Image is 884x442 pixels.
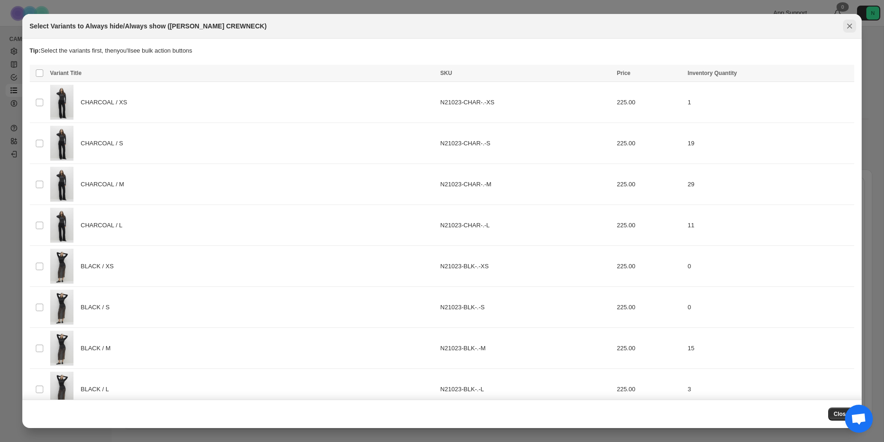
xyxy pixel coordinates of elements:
[438,123,614,164] td: N21023-CHAR-.-S
[30,46,855,55] p: Select the variants first, then you'll see bulk action buttons
[30,47,41,54] strong: Tip:
[685,328,855,369] td: 15
[81,221,127,230] span: CHARCOAL / L
[81,303,115,312] span: BLACK / S
[50,126,73,161] img: FA24_N21023_AMBER_CHARCOAL_0201.jpg
[843,20,856,33] button: Close
[81,139,128,148] span: CHARCOAL / S
[685,246,855,287] td: 0
[614,287,685,328] td: 225.00
[614,328,685,369] td: 225.00
[50,70,82,76] span: Variant Title
[685,369,855,410] td: 3
[50,85,73,120] img: FA24_N21023_AMBER_CHARCOAL_0201.jpg
[81,385,114,394] span: BLACK / L
[50,331,73,366] img: FA24_N21023_AMBER_BLACK_0332.jpg
[438,205,614,246] td: N21023-CHAR-.-L
[834,410,849,418] span: Close
[81,98,133,107] span: CHARCOAL / XS
[685,205,855,246] td: 11
[438,82,614,123] td: N21023-CHAR-.-XS
[614,123,685,164] td: 225.00
[688,70,737,76] span: Inventory Quantity
[438,246,614,287] td: N21023-BLK-.-XS
[685,123,855,164] td: 19
[50,290,73,325] img: FA24_N21023_AMBER_BLACK_0332.jpg
[438,164,614,205] td: N21023-CHAR-.-M
[50,249,73,284] img: FA24_N21023_AMBER_BLACK_0332.jpg
[828,408,855,421] button: Close
[614,82,685,123] td: 225.00
[845,405,873,433] div: Open chat
[50,372,73,407] img: FA24_N21023_AMBER_BLACK_0332.jpg
[617,70,630,76] span: Price
[81,262,119,271] span: BLACK / XS
[685,164,855,205] td: 29
[685,82,855,123] td: 1
[438,287,614,328] td: N21023-BLK-.-S
[438,369,614,410] td: N21023-BLK-.-L
[30,21,267,31] h2: Select Variants to Always hide/Always show ([PERSON_NAME] CREWNECK)
[50,167,73,202] img: FA24_N21023_AMBER_CHARCOAL_0201.jpg
[614,205,685,246] td: 225.00
[50,208,73,243] img: FA24_N21023_AMBER_CHARCOAL_0201.jpg
[438,328,614,369] td: N21023-BLK-.-M
[614,369,685,410] td: 225.00
[685,287,855,328] td: 0
[81,180,129,189] span: CHARCOAL / M
[440,70,452,76] span: SKU
[614,164,685,205] td: 225.00
[614,246,685,287] td: 225.00
[81,344,116,353] span: BLACK / M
